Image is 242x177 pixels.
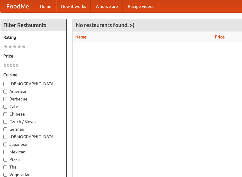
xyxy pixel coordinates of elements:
li: ★ [17,43,21,50]
label: German [3,126,63,132]
li: ★ [8,43,12,50]
li: ★ [3,43,8,50]
a: Recipe videos [123,0,159,12]
li: $ [9,62,12,69]
ng-pluralize: No restaurants found. :-( [76,22,134,28]
input: [DEMOGRAPHIC_DATA] [3,135,7,139]
label: Thai [3,164,63,170]
h4: Filter Restaurants [0,19,66,31]
input: Vegetarian [3,173,7,177]
label: [DEMOGRAPHIC_DATA] [3,81,63,87]
input: German [3,127,7,131]
input: Cafe [3,105,7,109]
a: Home [35,0,56,12]
label: Barbecue [3,96,63,102]
a: FoodMe [0,0,35,12]
h5: Rating [3,34,63,40]
li: $ [15,62,18,69]
label: Japanese [3,141,63,147]
input: [DEMOGRAPHIC_DATA] [3,82,7,86]
input: Mexican [3,150,7,154]
li: $ [3,62,6,69]
li: $ [6,62,9,69]
a: How it works [56,0,91,12]
a: Name [75,34,87,39]
label: [DEMOGRAPHIC_DATA] [3,134,63,140]
li: ★ [12,43,17,50]
input: Chinese [3,112,7,116]
li: ★ [21,43,26,50]
li: $ [12,62,15,69]
h5: Cuisine [3,72,63,78]
input: Czech / Slovak [3,120,7,124]
label: Pizza [3,156,63,162]
label: Cafe [3,103,63,110]
label: American [3,88,63,94]
h5: Price [3,53,63,59]
label: Chinese [3,111,63,117]
input: American [3,90,7,93]
a: Price [215,34,225,39]
input: Japanese [3,143,7,146]
input: Thai [3,165,7,169]
input: Pizza [3,158,7,162]
a: Who we are [91,0,123,12]
input: Barbecue [3,97,7,101]
label: Mexican [3,149,63,155]
label: Czech / Slovak [3,119,63,125]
